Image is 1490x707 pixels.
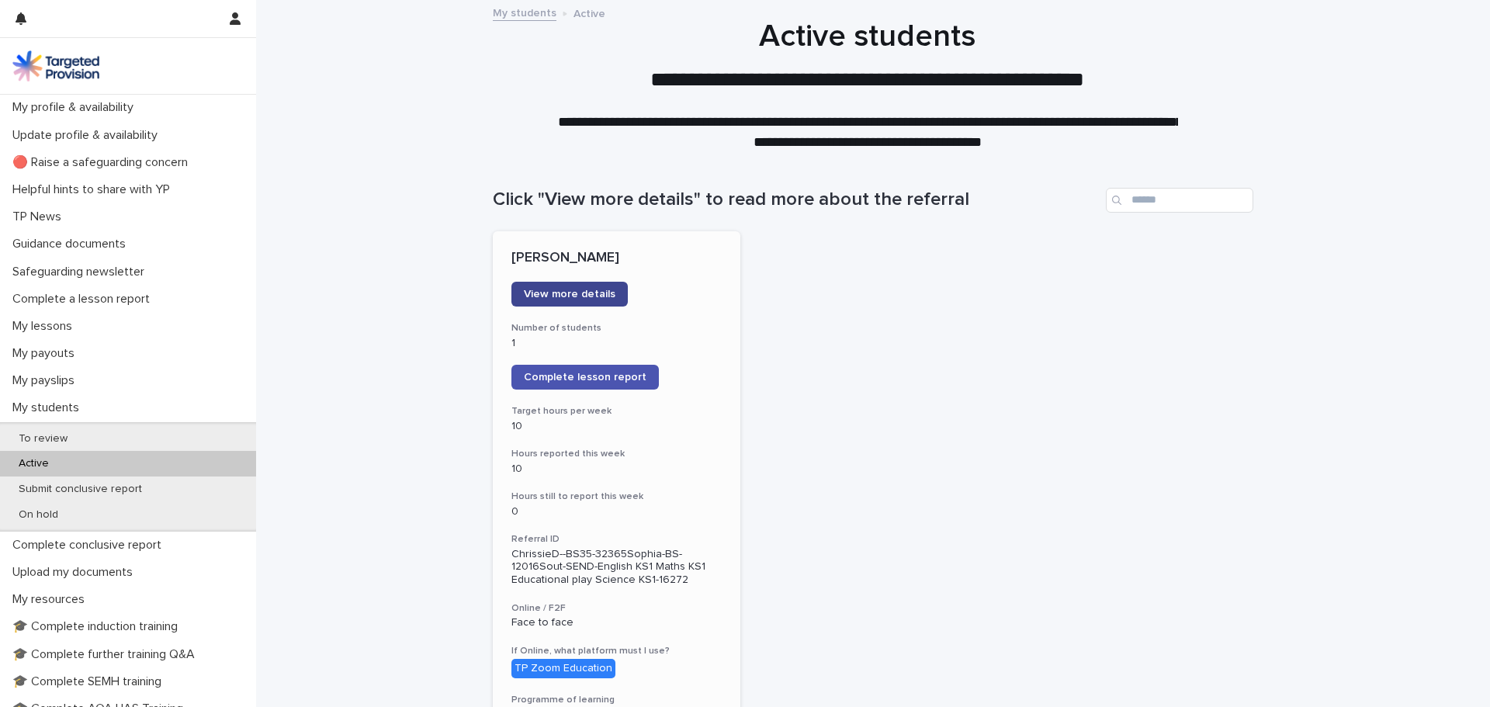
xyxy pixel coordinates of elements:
p: 1 [511,337,722,350]
a: Complete lesson report [511,365,659,390]
p: My payouts [6,346,87,361]
img: M5nRWzHhSzIhMunXDL62 [12,50,99,81]
p: On hold [6,508,71,522]
h3: Referral ID [511,533,722,546]
p: 10 [511,420,722,433]
p: Active [6,457,61,470]
p: My resources [6,592,97,607]
h3: Target hours per week [511,405,722,418]
p: [PERSON_NAME] [511,250,722,267]
p: My profile & availability [6,100,146,115]
input: Search [1106,188,1253,213]
p: Complete conclusive report [6,538,174,553]
a: My students [493,3,556,21]
p: 🎓 Complete induction training [6,619,190,634]
p: Helpful hints to share with YP [6,182,182,197]
p: TP News [6,210,74,224]
p: Submit conclusive report [6,483,154,496]
p: Active [573,4,605,21]
h1: Active students [487,18,1248,55]
h1: Click "View more details" to read more about the referral [493,189,1100,211]
p: Guidance documents [6,237,138,251]
h3: If Online, what platform must I use? [511,645,722,657]
h3: Online / F2F [511,602,722,615]
p: 10 [511,463,722,476]
h3: Number of students [511,322,722,334]
p: Complete a lesson report [6,292,162,307]
p: 🎓 Complete further training Q&A [6,647,207,662]
span: View more details [524,289,615,300]
p: ChrissieD--BS35-32365Sophia-BS-12016Sout-SEND-English KS1 Maths KS1 Educational play Science KS1-... [511,548,722,587]
p: Upload my documents [6,565,145,580]
h3: Hours reported this week [511,448,722,460]
div: TP Zoom Education [511,659,615,678]
span: Complete lesson report [524,372,646,383]
p: To review [6,432,80,445]
p: Face to face [511,616,722,629]
p: 0 [511,505,722,518]
p: 🎓 Complete SEMH training [6,674,174,689]
p: My students [6,400,92,415]
h3: Hours still to report this week [511,490,722,503]
a: View more details [511,282,628,307]
p: Update profile & availability [6,128,170,143]
p: My payslips [6,373,87,388]
p: My lessons [6,319,85,334]
h3: Programme of learning [511,694,722,706]
p: Safeguarding newsletter [6,265,157,279]
p: 🔴 Raise a safeguarding concern [6,155,200,170]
